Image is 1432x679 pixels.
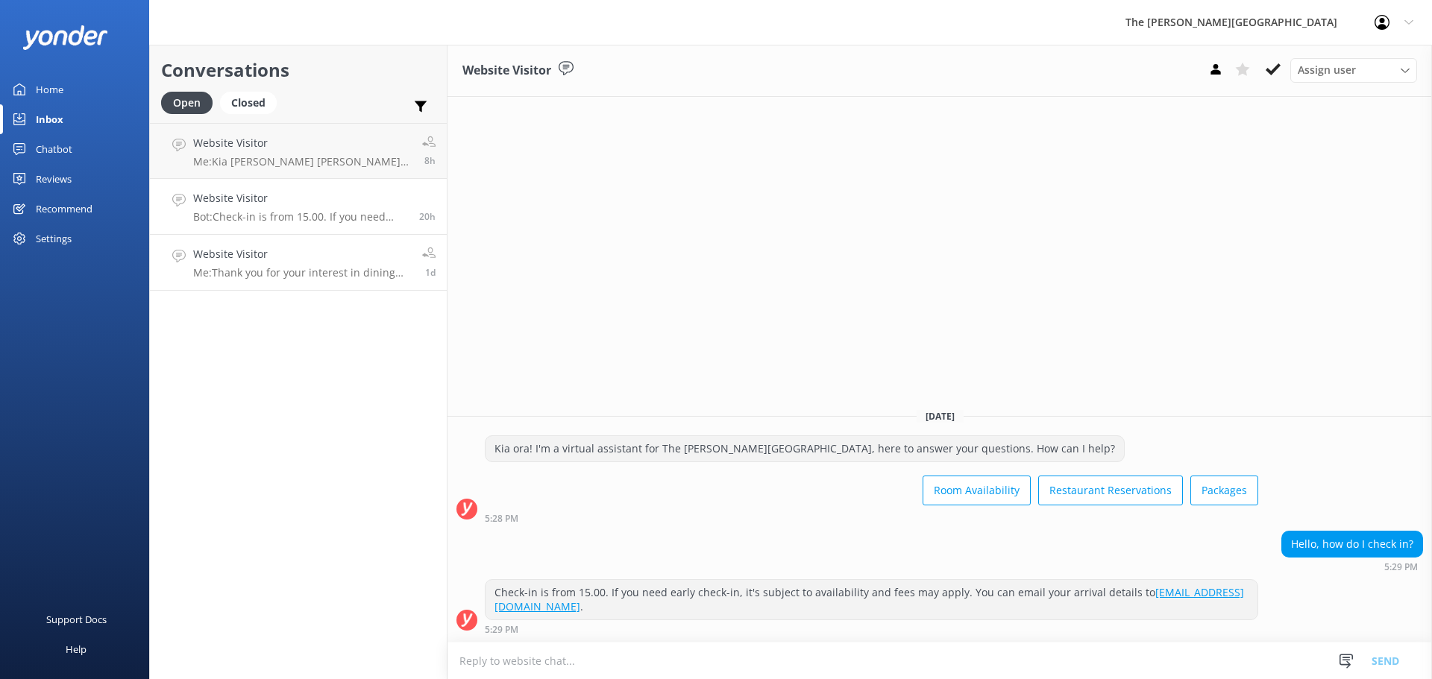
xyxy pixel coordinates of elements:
div: Inbox [36,104,63,134]
div: Aug 20 2025 05:28pm (UTC +12:00) Pacific/Auckland [485,513,1258,523]
div: Kia ora! I'm a virtual assistant for The [PERSON_NAME][GEOGRAPHIC_DATA], here to answer your ques... [486,436,1124,461]
div: Closed [220,92,277,114]
div: Support Docs [46,604,107,634]
strong: 5:28 PM [485,514,518,523]
a: Website VisitorMe:Thank you for your interest in dining with us at True South Dining Room. While ... [150,235,447,291]
span: Aug 20 2025 05:29pm (UTC +12:00) Pacific/Auckland [419,210,436,223]
div: Open [161,92,213,114]
div: Aug 20 2025 05:29pm (UTC +12:00) Pacific/Auckland [1281,561,1423,572]
span: [DATE] [917,410,964,423]
a: Website VisitorMe:Kia [PERSON_NAME] [PERSON_NAME], Thank you for your message, Wi will send you t... [150,123,447,179]
span: Assign user [1298,62,1356,78]
div: Settings [36,224,72,253]
span: Aug 19 2025 06:46pm (UTC +12:00) Pacific/Auckland [425,266,436,279]
div: Home [36,75,63,104]
h3: Website Visitor [462,61,551,80]
div: Recommend [36,194,92,224]
h2: Conversations [161,56,436,84]
div: Chatbot [36,134,72,164]
div: Reviews [36,164,72,194]
h4: Website Visitor [193,190,408,206]
div: Assign User [1290,58,1417,82]
strong: 5:29 PM [1384,563,1418,572]
div: Check-in is from 15.00. If you need early check-in, it's subject to availability and fees may app... [486,580,1257,619]
div: Aug 20 2025 05:29pm (UTC +12:00) Pacific/Auckland [485,624,1258,634]
p: Me: Thank you for your interest in dining with us at True South Dining Room. While our Snack Food... [193,266,411,280]
h4: Website Visitor [193,246,411,262]
img: yonder-white-logo.png [22,25,108,50]
strong: 5:29 PM [485,625,518,634]
button: Restaurant Reservations [1038,476,1183,505]
div: Help [66,634,87,664]
button: Packages [1190,476,1258,505]
h4: Website Visitor [193,135,411,151]
a: Open [161,94,220,110]
a: Closed [220,94,284,110]
p: Me: Kia [PERSON_NAME] [PERSON_NAME], Thank you for your message, Wi will send you the receipt to ... [193,155,411,168]
div: Hello, how do I check in? [1282,531,1422,557]
span: Aug 21 2025 05:40am (UTC +12:00) Pacific/Auckland [424,154,436,167]
a: Website VisitorBot:Check-in is from 15.00. If you need early check-in, it's subject to availabili... [150,179,447,235]
a: [EMAIL_ADDRESS][DOMAIN_NAME] [494,585,1244,614]
p: Bot: Check-in is from 15.00. If you need early check-in, it's subject to availability and fees ma... [193,210,408,224]
button: Room Availability [923,476,1031,505]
